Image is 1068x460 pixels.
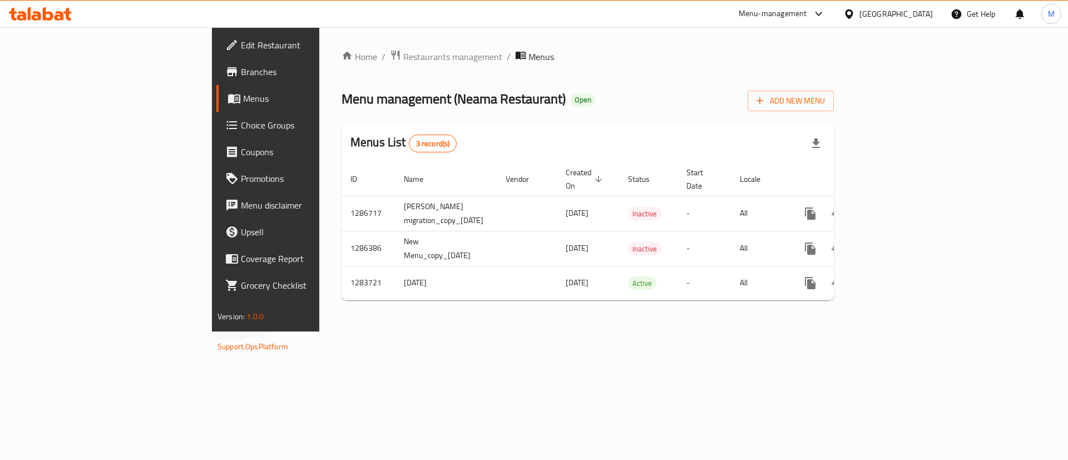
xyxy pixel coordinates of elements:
[803,130,829,157] div: Export file
[390,50,502,64] a: Restaurants management
[241,172,382,185] span: Promotions
[395,266,497,300] td: [DATE]
[241,145,382,159] span: Coupons
[350,134,457,152] h2: Menus List
[216,112,390,139] a: Choice Groups
[403,50,502,63] span: Restaurants management
[243,92,382,105] span: Menus
[246,309,264,324] span: 1.0.0
[507,50,511,63] li: /
[824,235,851,262] button: Change Status
[350,172,372,186] span: ID
[241,279,382,292] span: Grocery Checklist
[756,94,825,108] span: Add New Menu
[217,328,269,343] span: Get support on:
[216,245,390,272] a: Coverage Report
[566,166,606,192] span: Created On
[216,165,390,192] a: Promotions
[404,172,438,186] span: Name
[342,162,913,300] table: enhanced table
[678,196,731,231] td: -
[216,32,390,58] a: Edit Restaurant
[241,225,382,239] span: Upsell
[748,91,834,111] button: Add New Menu
[528,50,554,63] span: Menus
[216,85,390,112] a: Menus
[628,276,656,290] div: Active
[395,231,497,266] td: New Menu_copy_[DATE]
[628,242,661,255] div: Inactive
[797,235,824,262] button: more
[628,243,661,255] span: Inactive
[731,196,788,231] td: All
[1048,8,1055,20] span: M
[788,162,913,196] th: Actions
[342,86,566,111] span: Menu management ( Neama Restaurant )
[241,38,382,52] span: Edit Restaurant
[241,252,382,265] span: Coverage Report
[731,231,788,266] td: All
[797,270,824,296] button: more
[731,266,788,300] td: All
[797,200,824,227] button: more
[566,206,589,220] span: [DATE]
[566,275,589,290] span: [DATE]
[216,58,390,85] a: Branches
[628,207,661,220] span: Inactive
[241,118,382,132] span: Choice Groups
[409,139,457,149] span: 3 record(s)
[342,50,834,64] nav: breadcrumb
[217,309,245,324] span: Version:
[686,166,718,192] span: Start Date
[570,93,596,107] div: Open
[628,172,664,186] span: Status
[570,95,596,105] span: Open
[216,272,390,299] a: Grocery Checklist
[241,65,382,78] span: Branches
[506,172,543,186] span: Vendor
[824,270,851,296] button: Change Status
[566,241,589,255] span: [DATE]
[824,200,851,227] button: Change Status
[740,172,775,186] span: Locale
[216,219,390,245] a: Upsell
[241,199,382,212] span: Menu disclaimer
[678,231,731,266] td: -
[859,8,933,20] div: [GEOGRAPHIC_DATA]
[628,277,656,290] span: Active
[739,7,807,21] div: Menu-management
[216,192,390,219] a: Menu disclaimer
[678,266,731,300] td: -
[216,139,390,165] a: Coupons
[409,135,457,152] div: Total records count
[217,339,288,354] a: Support.OpsPlatform
[395,196,497,231] td: [PERSON_NAME] migration_copy_[DATE]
